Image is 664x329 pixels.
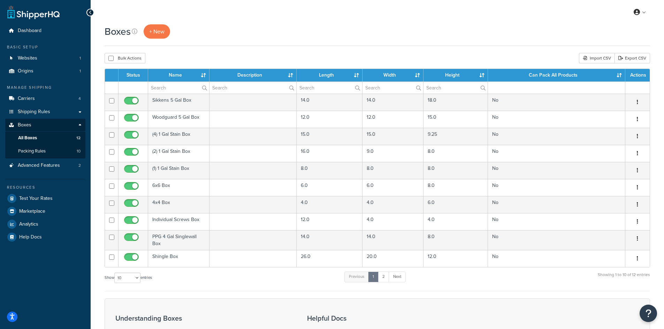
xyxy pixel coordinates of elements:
span: Boxes [18,122,31,128]
td: 4.0 [362,213,423,230]
li: Websites [5,52,85,65]
a: Boxes [5,119,85,132]
td: 4.0 [423,213,488,230]
td: 9.0 [362,145,423,162]
td: 6.0 [423,196,488,213]
a: Marketplace [5,205,85,218]
th: Width : activate to sort column ascending [362,69,423,81]
td: No [488,250,625,267]
td: 15.0 [423,111,488,128]
td: No [488,162,625,179]
a: Advanced Features 2 [5,159,85,172]
td: 18.0 [423,94,488,111]
td: 8.0 [423,162,488,179]
div: Basic Setup [5,44,85,50]
a: + New [144,24,170,39]
span: 2 [78,163,81,169]
td: 8.0 [423,230,488,250]
select: Showentries [114,273,140,283]
a: Carriers 4 [5,92,85,105]
input: Search [148,82,209,94]
td: 6x6 Box [148,179,209,196]
a: Help Docs [5,231,85,243]
a: Export CSV [615,53,650,63]
span: Marketplace [19,209,45,214]
td: Woodguard 5 Gal Box [148,111,209,128]
a: Previous [344,272,369,282]
td: No [488,179,625,196]
td: 8.0 [362,162,423,179]
a: All Boxes 12 [5,132,85,144]
td: 14.0 [297,94,362,111]
th: Name : activate to sort column ascending [148,69,209,81]
li: Boxes [5,119,85,158]
td: 6.0 [362,179,423,196]
td: 20.0 [362,250,423,267]
td: 14.0 [362,230,423,250]
span: Origins [18,68,33,74]
a: 2 [378,272,389,282]
input: Search [362,82,423,94]
td: (1) 1 Gal Stain Box [148,162,209,179]
td: No [488,213,625,230]
li: Origins [5,65,85,78]
a: Shipping Rules [5,105,85,118]
td: 12.0 [297,213,362,230]
li: All Boxes [5,132,85,144]
td: 26.0 [297,250,362,267]
td: 4.0 [297,196,362,213]
td: 8.0 [423,179,488,196]
span: Dashboard [18,28,41,34]
th: Description : activate to sort column ascending [209,69,297,81]
td: No [488,145,625,162]
td: 6.0 [297,179,362,196]
a: Analytics [5,218,85,230]
a: Next [389,272,406,282]
td: 14.0 [362,94,423,111]
td: 12.0 [423,250,488,267]
span: 4 [78,96,81,102]
td: 4.0 [362,196,423,213]
h3: Helpful Docs [307,314,417,322]
span: Packing Rules [18,148,46,154]
th: Can Pack All Products : activate to sort column ascending [488,69,625,81]
td: 12.0 [297,111,362,128]
td: 15.0 [297,128,362,145]
li: Dashboard [5,24,85,37]
span: Websites [18,55,37,61]
td: No [488,94,625,111]
li: Packing Rules [5,145,85,158]
td: Sikkens 5 Gal Box [148,94,209,111]
th: Height : activate to sort column ascending [423,69,488,81]
td: No [488,196,625,213]
span: 10 [77,148,81,154]
span: All Boxes [18,135,37,141]
a: Test Your Rates [5,192,85,205]
div: Import CSV [579,53,615,63]
td: Shingle Box [148,250,209,267]
td: 9.25 [423,128,488,145]
td: (4) 1 Gal Stain Box [148,128,209,145]
a: Websites 1 [5,52,85,65]
span: Test Your Rates [19,196,53,202]
th: Actions [625,69,650,81]
span: Shipping Rules [18,109,50,115]
span: 1 [79,68,81,74]
span: Advanced Features [18,163,60,169]
span: Carriers [18,96,35,102]
input: Search [209,82,297,94]
li: Carriers [5,92,85,105]
td: No [488,111,625,128]
li: Advanced Features [5,159,85,172]
button: Bulk Actions [105,53,145,63]
span: 12 [76,135,81,141]
th: Length : activate to sort column ascending [297,69,362,81]
td: 15.0 [362,128,423,145]
span: Help Docs [19,234,42,240]
td: No [488,128,625,145]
